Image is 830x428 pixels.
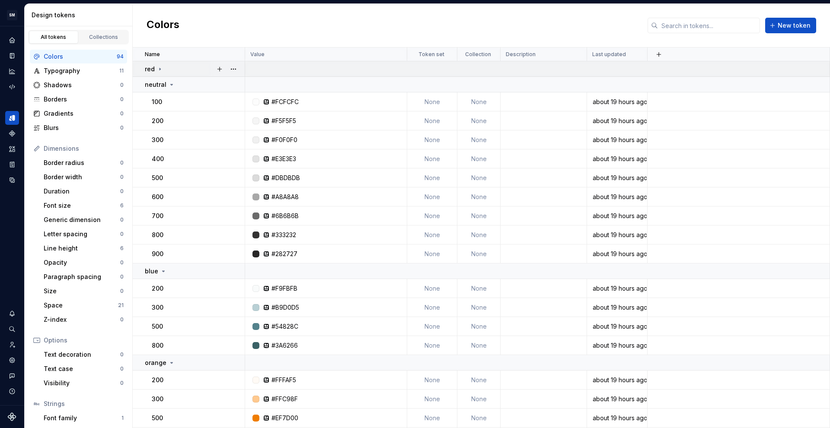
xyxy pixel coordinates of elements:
[40,270,127,284] a: Paragraph spacing0
[120,259,124,266] div: 0
[592,51,626,58] p: Last updated
[44,124,120,132] div: Blurs
[44,258,120,267] div: Opacity
[152,250,163,258] p: 900
[40,227,127,241] a: Letter spacing0
[271,212,299,220] div: #6B6B6B
[32,11,129,19] div: Design tokens
[40,348,127,361] a: Text decoration0
[147,18,179,33] h2: Colors
[40,199,127,212] a: Font size6
[271,117,296,125] div: #F5F5F5
[152,303,163,312] p: 300
[120,288,124,295] div: 0
[44,52,117,61] div: Colors
[120,202,124,209] div: 6
[120,273,124,280] div: 0
[5,111,19,125] div: Design tokens
[121,415,124,422] div: 1
[152,174,163,182] p: 500
[271,155,296,163] div: #E3E3E3
[152,193,163,201] p: 600
[44,301,118,310] div: Space
[457,279,501,298] td: None
[40,241,127,255] a: Line height6
[40,284,127,298] a: Size0
[44,216,120,224] div: Generic dimension
[32,34,75,41] div: All tokens
[457,168,501,187] td: None
[271,98,299,106] div: #FCFCFC
[120,82,124,89] div: 0
[44,187,120,196] div: Duration
[587,193,647,201] div: about 19 hours ago
[271,303,299,312] div: #B9D0D5
[457,317,501,336] td: None
[587,231,647,239] div: about 19 hours ago
[506,51,536,58] p: Description
[152,117,163,125] p: 200
[120,216,124,223] div: 0
[44,201,120,210] div: Font size
[457,111,501,130] td: None
[40,376,127,390] a: Visibility0
[5,322,19,336] button: Search ⌘K
[5,369,19,383] div: Contact support
[44,287,120,295] div: Size
[145,267,158,276] p: blue
[44,81,120,89] div: Shadows
[44,273,120,281] div: Paragraph spacing
[407,187,457,206] td: None
[40,362,127,376] a: Text case0
[117,53,124,60] div: 94
[152,414,163,422] p: 500
[587,136,647,144] div: about 19 hours ago
[5,127,19,140] a: Components
[587,212,647,220] div: about 19 hours ago
[119,67,124,74] div: 11
[5,142,19,156] a: Assets
[457,130,501,149] td: None
[30,50,127,63] a: Colors94
[778,21,811,30] span: New token
[152,136,163,144] p: 300
[587,155,647,163] div: about 19 hours ago
[457,149,501,168] td: None
[44,350,120,359] div: Text decoration
[457,371,501,390] td: None
[5,173,19,187] div: Data sources
[120,380,124,387] div: 0
[271,174,300,182] div: #DBDBDB
[44,399,124,408] div: Strings
[44,336,124,345] div: Options
[5,353,19,367] a: Settings
[120,231,124,238] div: 0
[44,144,124,153] div: Dimensions
[457,206,501,225] td: None
[30,107,127,120] a: Gradients0
[5,307,19,320] button: Notifications
[145,358,166,367] p: orange
[457,225,501,244] td: None
[8,412,16,421] a: Supernova Logo
[5,80,19,94] div: Code automation
[120,124,124,131] div: 0
[40,156,127,170] a: Border radius0
[457,92,501,111] td: None
[5,64,19,78] a: Analytics
[271,376,296,384] div: #FFFAF5
[271,414,298,422] div: #EF7D00
[44,244,120,253] div: Line height
[407,279,457,298] td: None
[40,313,127,327] a: Z-index0
[30,64,127,78] a: Typography11
[44,365,120,373] div: Text case
[587,341,647,350] div: about 19 hours ago
[407,298,457,317] td: None
[587,395,647,403] div: about 19 hours ago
